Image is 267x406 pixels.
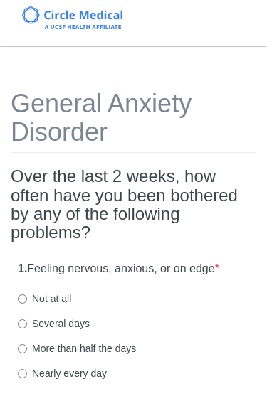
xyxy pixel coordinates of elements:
h2: Over the last 2 weeks, how often have you been bothered by any of the following problems? [11,167,256,242]
label: Several days [18,316,90,331]
h1: General Anxiety Disorder [11,90,256,153]
input: Several days [18,319,27,328]
label: Not at all [18,292,71,306]
label: Nearly every day [18,366,107,380]
label: Feeling nervous, anxious, or on edge [18,261,219,277]
input: More than half the days [18,344,27,353]
img: Circle Medical Logo [22,6,122,29]
strong: 1. [18,262,27,274]
input: Not at all [18,294,27,304]
label: More than half the days [18,341,136,356]
input: Nearly every day [18,369,27,378]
